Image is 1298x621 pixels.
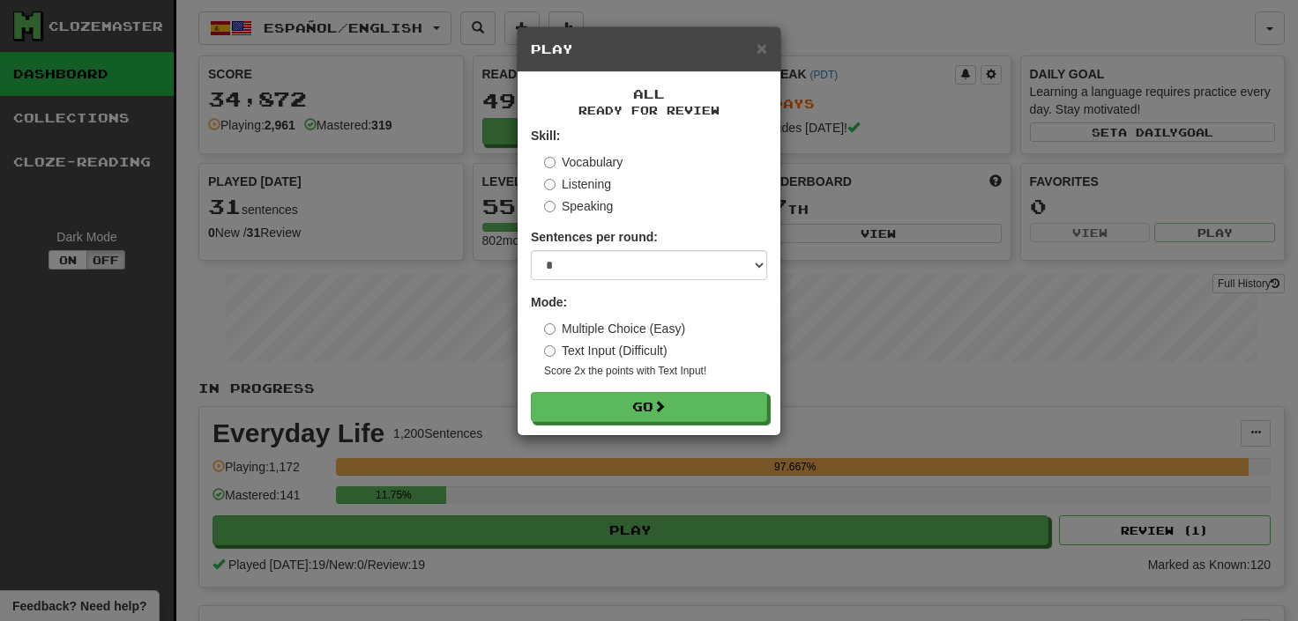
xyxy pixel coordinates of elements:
[757,39,767,57] button: Close
[544,201,556,212] input: Speaking
[544,364,767,379] small: Score 2x the points with Text Input !
[544,323,556,335] input: Multiple Choice (Easy)
[531,295,567,309] strong: Mode:
[531,103,767,118] small: Ready for Review
[544,153,623,171] label: Vocabulary
[544,175,611,193] label: Listening
[544,179,556,190] input: Listening
[633,86,665,101] span: All
[531,41,767,58] h5: Play
[544,197,613,215] label: Speaking
[544,342,668,359] label: Text Input (Difficult)
[531,228,658,246] label: Sentences per round:
[544,320,685,337] label: Multiple Choice (Easy)
[531,392,767,422] button: Go
[757,38,767,58] span: ×
[544,157,556,168] input: Vocabulary
[544,345,556,357] input: Text Input (Difficult)
[531,129,560,143] strong: Skill:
